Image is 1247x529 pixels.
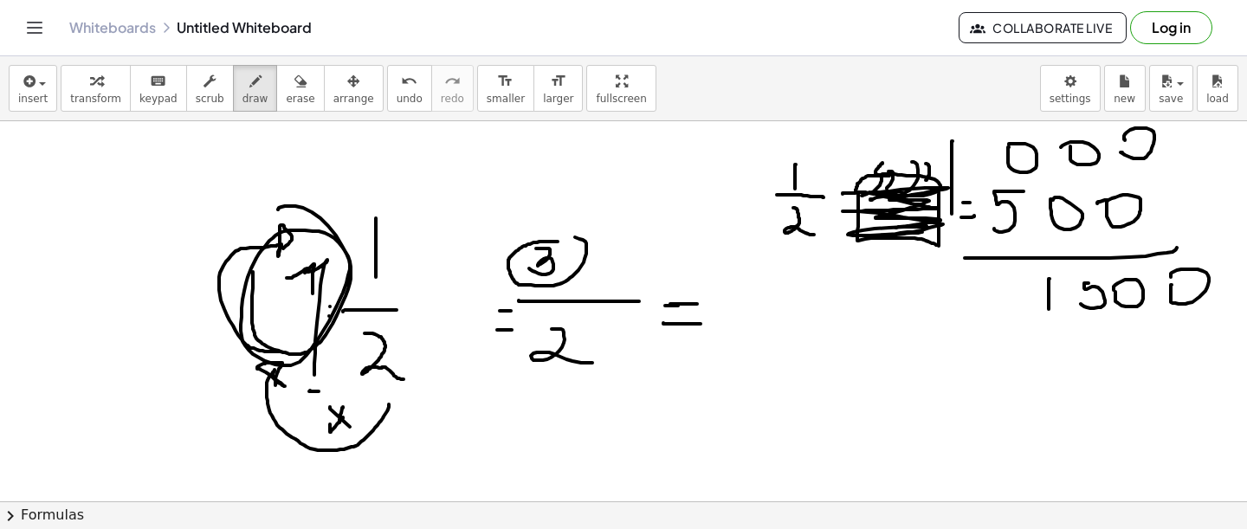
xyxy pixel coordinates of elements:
[431,65,474,112] button: redoredo
[441,93,464,105] span: redo
[387,65,432,112] button: undoundo
[1149,65,1193,112] button: save
[324,65,384,112] button: arrange
[139,93,178,105] span: keypad
[397,93,423,105] span: undo
[1040,65,1101,112] button: settings
[973,20,1112,35] span: Collaborate Live
[1159,93,1183,105] span: save
[533,65,583,112] button: format_sizelarger
[61,65,131,112] button: transform
[70,93,121,105] span: transform
[1130,11,1212,44] button: Log in
[233,65,278,112] button: draw
[586,65,656,112] button: fullscreen
[487,93,525,105] span: smaller
[9,65,57,112] button: insert
[1206,93,1229,105] span: load
[497,71,514,92] i: format_size
[150,71,166,92] i: keyboard
[333,93,374,105] span: arrange
[1104,65,1146,112] button: new
[550,71,566,92] i: format_size
[1197,65,1238,112] button: load
[276,65,324,112] button: erase
[444,71,461,92] i: redo
[196,93,224,105] span: scrub
[1050,93,1091,105] span: settings
[130,65,187,112] button: keyboardkeypad
[18,93,48,105] span: insert
[596,93,646,105] span: fullscreen
[1114,93,1135,105] span: new
[21,14,48,42] button: Toggle navigation
[401,71,417,92] i: undo
[286,93,314,105] span: erase
[959,12,1127,43] button: Collaborate Live
[477,65,534,112] button: format_sizesmaller
[69,19,156,36] a: Whiteboards
[543,93,573,105] span: larger
[186,65,234,112] button: scrub
[242,93,268,105] span: draw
